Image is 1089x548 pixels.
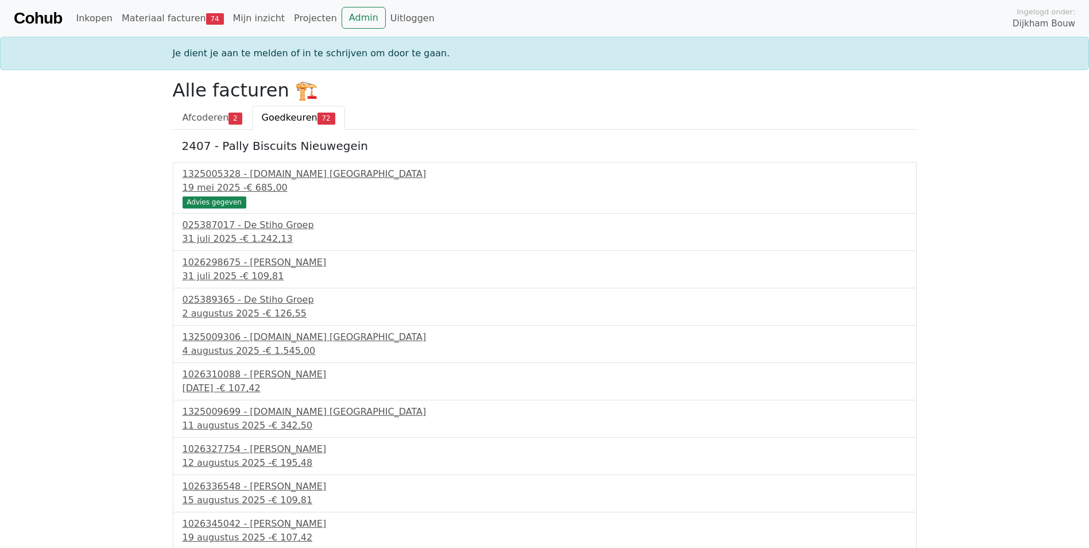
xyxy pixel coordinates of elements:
div: 11 augustus 2025 - [183,419,907,433]
div: 1325009699 - [DOMAIN_NAME] [GEOGRAPHIC_DATA] [183,405,907,419]
span: € 109,81 [243,271,284,281]
span: € 685,00 [246,182,287,193]
a: Mijn inzicht [228,7,290,30]
span: € 109,81 [272,495,312,505]
span: € 195,48 [272,457,312,468]
h5: 2407 - Pally Biscuits Nieuwegein [182,139,908,153]
div: 19 mei 2025 - [183,181,907,195]
a: 1325005328 - [DOMAIN_NAME] [GEOGRAPHIC_DATA]19 mei 2025 -€ 685,00 Advies gegeven [183,167,907,207]
a: Cohub [14,5,62,32]
span: € 107,42 [219,383,260,393]
div: 1026310088 - [PERSON_NAME] [183,368,907,381]
a: Uitloggen [386,7,439,30]
span: 74 [206,13,224,25]
a: 1026336548 - [PERSON_NAME]15 augustus 2025 -€ 109,81 [183,480,907,507]
div: 1026298675 - [PERSON_NAME] [183,256,907,269]
span: € 342,50 [272,420,312,431]
span: 72 [317,113,335,124]
span: Ingelogd onder: [1017,6,1075,17]
div: 2 augustus 2025 - [183,307,907,321]
a: 1325009699 - [DOMAIN_NAME] [GEOGRAPHIC_DATA]11 augustus 2025 -€ 342,50 [183,405,907,433]
div: 19 augustus 2025 - [183,531,907,545]
a: 1026310088 - [PERSON_NAME][DATE] -€ 107,42 [183,368,907,395]
div: 15 augustus 2025 - [183,493,907,507]
a: Projecten [289,7,342,30]
a: Goedkeuren72 [252,106,345,130]
span: € 1.545,00 [266,345,316,356]
div: 1325005328 - [DOMAIN_NAME] [GEOGRAPHIC_DATA] [183,167,907,181]
div: 1026336548 - [PERSON_NAME] [183,480,907,493]
a: 1325009306 - [DOMAIN_NAME] [GEOGRAPHIC_DATA]4 augustus 2025 -€ 1.545,00 [183,330,907,358]
div: Advies gegeven [183,196,246,208]
span: 2 [228,113,242,124]
div: 12 augustus 2025 - [183,456,907,470]
a: 1026298675 - [PERSON_NAME]31 juli 2025 -€ 109,81 [183,256,907,283]
div: 025389365 - De Stiho Groep [183,293,907,307]
a: Inkopen [71,7,117,30]
div: 1026345042 - [PERSON_NAME] [183,517,907,531]
a: Admin [342,7,386,29]
div: 4 augustus 2025 - [183,344,907,358]
a: 1026327754 - [PERSON_NAME]12 augustus 2025 -€ 195,48 [183,442,907,470]
span: Afcoderen [183,112,229,123]
span: Dijkham Bouw [1013,17,1075,30]
a: 025387017 - De Stiho Groep31 juli 2025 -€ 1.242,13 [183,218,907,246]
div: 31 juli 2025 - [183,232,907,246]
a: Afcoderen2 [173,106,252,130]
div: [DATE] - [183,381,907,395]
div: 025387017 - De Stiho Groep [183,218,907,232]
div: 31 juli 2025 - [183,269,907,283]
div: 1026327754 - [PERSON_NAME] [183,442,907,456]
a: 025389365 - De Stiho Groep2 augustus 2025 -€ 126,55 [183,293,907,321]
span: Goedkeuren [262,112,317,123]
h2: Alle facturen 🏗️ [173,79,917,101]
a: 1026345042 - [PERSON_NAME]19 augustus 2025 -€ 107,42 [183,517,907,545]
span: € 126,55 [266,308,307,319]
span: € 107,42 [272,532,312,543]
a: Materiaal facturen74 [117,7,228,30]
div: 1325009306 - [DOMAIN_NAME] [GEOGRAPHIC_DATA] [183,330,907,344]
div: Je dient je aan te melden of in te schrijven om door te gaan. [166,47,924,60]
span: € 1.242,13 [243,233,293,244]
